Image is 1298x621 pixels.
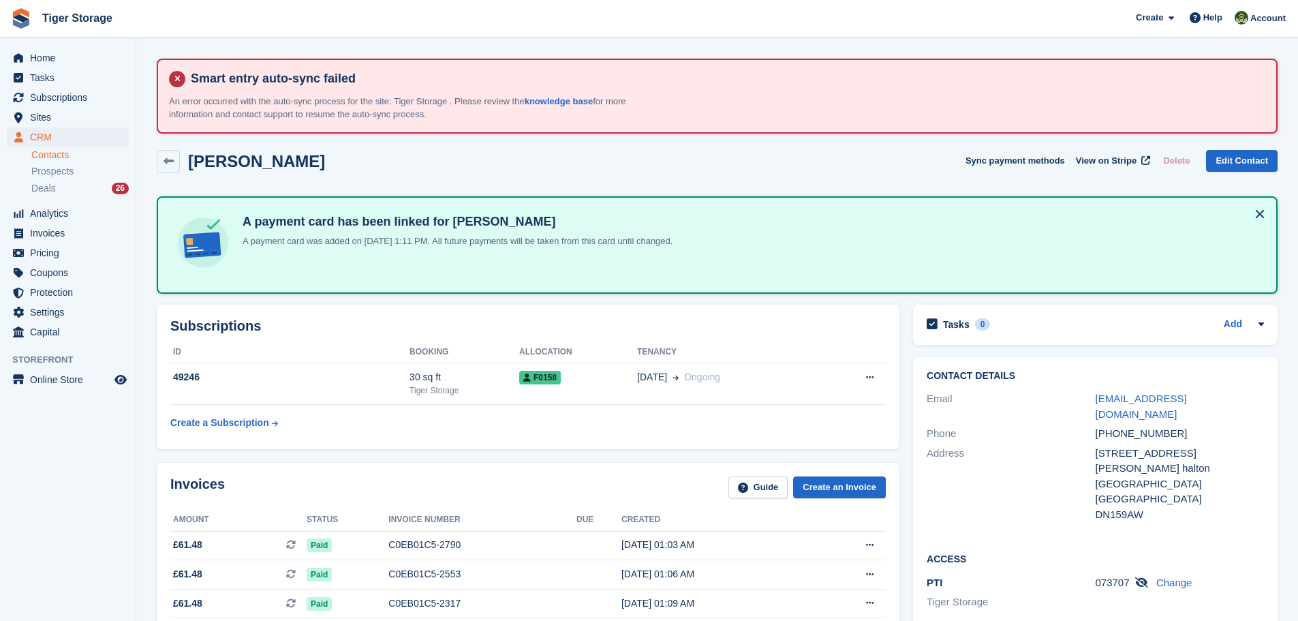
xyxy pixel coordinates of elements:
div: 0 [975,318,991,331]
div: Address [927,446,1095,523]
h2: [PERSON_NAME] [188,152,325,170]
div: 49246 [170,370,410,384]
div: Tiger Storage [410,384,519,397]
span: £61.48 [173,538,202,552]
th: Invoice number [388,509,576,531]
div: [STREET_ADDRESS][PERSON_NAME] halton [1096,446,1264,476]
a: menu [7,108,129,127]
h4: Smart entry auto-sync failed [185,71,1265,87]
a: menu [7,263,129,282]
span: Paid [307,568,332,581]
img: Matthew Ellwood [1235,11,1248,25]
span: Online Store [30,370,112,389]
span: Account [1250,12,1286,25]
span: Storefront [12,353,136,367]
span: Paid [307,539,332,552]
span: Subscriptions [30,88,112,107]
span: Tasks [30,68,112,87]
button: Sync payment methods [965,150,1065,172]
a: menu [7,322,129,342]
div: [DATE] 01:09 AM [621,596,812,611]
a: Guide [728,476,788,499]
div: [GEOGRAPHIC_DATA] [1096,476,1264,492]
div: [PHONE_NUMBER] [1096,426,1264,442]
a: menu [7,48,129,67]
span: Invoices [30,224,112,243]
h2: Tasks [943,318,970,331]
span: F0158 [519,371,561,384]
div: C0EB01C5-2317 [388,596,576,611]
li: Tiger Storage [927,594,1095,610]
div: [GEOGRAPHIC_DATA] [1096,491,1264,507]
th: Booking [410,342,519,363]
a: menu [7,283,129,302]
a: Prospects [31,164,129,179]
span: [DATE] [637,370,667,384]
button: Delete [1158,150,1195,172]
div: C0EB01C5-2553 [388,567,576,581]
a: Edit Contact [1206,150,1278,172]
h4: A payment card has been linked for [PERSON_NAME] [237,214,673,230]
span: Deals [31,182,56,195]
a: Create a Subscription [170,410,278,436]
img: stora-icon-8386f47178a22dfd0bd8f6a31ec36ba5ce8667c1dd55bd0f319d3a0aa187defe.svg [11,8,31,29]
th: Amount [170,509,307,531]
a: Create an Invoice [793,476,886,499]
p: An error occurred with the auto-sync process for the site: Tiger Storage . Please review the for ... [169,95,646,121]
div: 30 sq ft [410,370,519,384]
span: £61.48 [173,596,202,611]
a: menu [7,224,129,243]
a: Preview store [112,372,129,388]
a: Change [1156,577,1192,588]
div: 26 [112,183,129,194]
span: Coupons [30,263,112,282]
span: Sites [30,108,112,127]
span: Capital [30,322,112,342]
span: Ongoing [684,372,720,382]
span: 073707 [1096,577,1130,588]
a: Contacts [31,149,129,162]
a: menu [7,68,129,87]
img: card-linked-ebf98d0992dc2aeb22e95c0e3c79077019eb2392cfd83c6a337811c24bc77127.svg [174,214,232,271]
a: [EMAIL_ADDRESS][DOMAIN_NAME] [1096,393,1187,420]
a: menu [7,204,129,223]
div: Phone [927,426,1095,442]
th: Status [307,509,388,531]
th: Due [576,509,621,531]
span: Settings [30,303,112,322]
div: C0EB01C5-2790 [388,538,576,552]
a: Deals 26 [31,181,129,196]
h2: Subscriptions [170,318,886,334]
span: Home [30,48,112,67]
a: View on Stripe [1070,150,1153,172]
th: Created [621,509,812,531]
span: Help [1203,11,1222,25]
span: Analytics [30,204,112,223]
a: Add [1224,317,1242,333]
div: [DATE] 01:03 AM [621,538,812,552]
h2: Contact Details [927,371,1264,382]
span: Protection [30,283,112,302]
span: View on Stripe [1076,154,1137,168]
a: menu [7,303,129,322]
div: Create a Subscription [170,416,269,430]
div: [DATE] 01:06 AM [621,567,812,581]
span: Create [1136,11,1163,25]
a: menu [7,88,129,107]
a: Tiger Storage [37,7,118,29]
h2: Access [927,551,1264,565]
p: A payment card was added on [DATE] 1:11 PM. All future payments will be taken from this card unti... [237,234,673,248]
span: Paid [307,597,332,611]
a: menu [7,127,129,147]
span: £61.48 [173,567,202,581]
span: Pricing [30,243,112,262]
span: PTI [927,577,942,588]
span: Prospects [31,165,74,178]
a: menu [7,243,129,262]
div: Email [927,391,1095,422]
a: knowledge base [525,96,593,106]
span: CRM [30,127,112,147]
th: Allocation [519,342,637,363]
div: DN159AW [1096,507,1264,523]
th: ID [170,342,410,363]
